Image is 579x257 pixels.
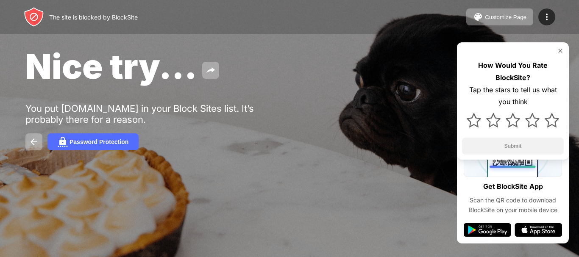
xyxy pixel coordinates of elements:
img: google-play.svg [464,223,511,237]
img: header-logo.svg [24,7,44,27]
div: How Would You Rate BlockSite? [462,59,564,84]
div: Password Protection [70,138,128,145]
img: star.svg [525,113,540,127]
div: Scan the QR code to download BlockSite on your mobile device [464,196,562,215]
img: back.svg [29,137,39,147]
img: star.svg [467,113,481,127]
img: star.svg [486,113,501,127]
img: rate-us-close.svg [557,47,564,54]
div: The site is blocked by BlockSite [49,14,138,21]
button: Customize Page [466,8,533,25]
img: star.svg [545,113,559,127]
img: star.svg [506,113,520,127]
button: Submit [462,138,564,155]
div: Customize Page [485,14,526,20]
img: menu-icon.svg [542,12,552,22]
button: Password Protection [47,133,139,150]
span: Nice try... [25,46,197,87]
img: password.svg [58,137,68,147]
img: share.svg [206,65,216,75]
div: Tap the stars to tell us what you think [462,84,564,108]
div: You put [DOMAIN_NAME] in your Block Sites list. It’s probably there for a reason. [25,103,287,125]
img: app-store.svg [515,223,562,237]
img: pallet.svg [473,12,483,22]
